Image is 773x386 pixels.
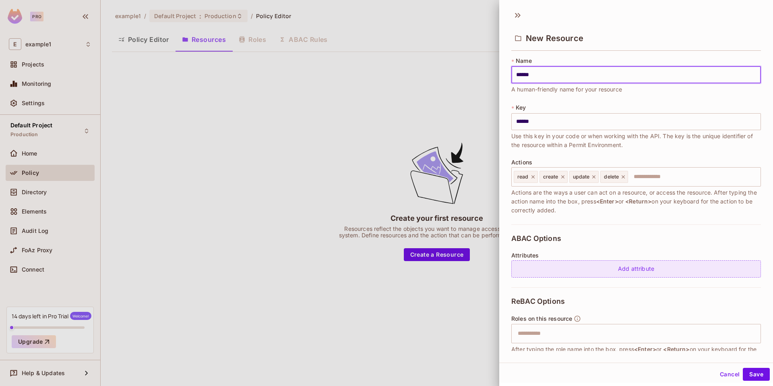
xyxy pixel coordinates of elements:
button: Cancel [717,368,743,381]
span: Name [516,58,532,64]
span: A human-friendly name for your resource [511,85,622,94]
button: Save [743,368,770,381]
span: Actions [511,159,532,166]
span: <Return> [625,198,651,205]
div: update [569,171,599,183]
span: delete [604,174,619,180]
span: ABAC Options [511,235,561,243]
span: Roles on this resource [511,315,572,322]
div: read [514,171,538,183]
span: update [573,174,590,180]
span: Key [516,104,526,111]
span: read [517,174,529,180]
span: New Resource [526,33,583,43]
span: After typing the role name into the box, press or on your keyboard for the role to be correctly a... [511,345,761,363]
div: delete [600,171,628,183]
span: Use this key in your code or when working with the API. The key is the unique identifier of the r... [511,132,761,149]
span: <Return> [663,346,689,353]
span: ReBAC Options [511,297,565,305]
div: create [539,171,568,183]
span: Attributes [511,252,539,259]
span: create [543,174,558,180]
div: Add attribute [511,260,761,278]
span: <Enter> [634,346,656,353]
span: <Enter> [596,198,618,205]
span: Actions are the ways a user can act on a resource, or access the resource. After typing the actio... [511,188,761,215]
